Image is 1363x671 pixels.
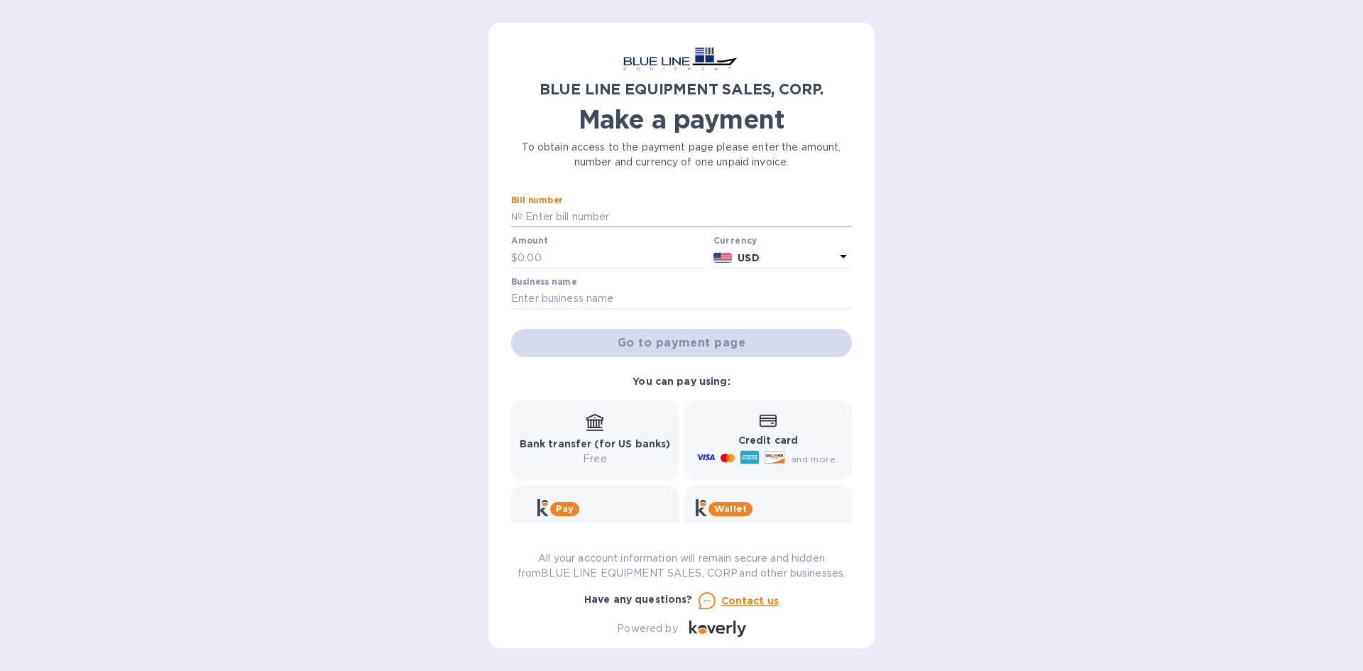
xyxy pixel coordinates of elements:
b: Bank transfer (for US banks) [520,438,671,449]
input: Enter bill number [522,207,852,228]
label: Bill number [511,196,562,204]
p: All your account information will remain secure and hidden from BLUE LINE EQUIPMENT SALES, CORP. ... [511,551,852,581]
label: Business name [511,278,576,286]
b: Credit card [738,435,798,446]
p: $ [511,251,518,266]
input: 0.00 [518,247,708,268]
b: USD [738,252,759,263]
p: Powered by [617,621,677,636]
input: Enter business name [511,288,852,310]
p: To obtain access to the payment page please enter the amount, number and currency of one unpaid i... [511,140,852,170]
b: BLUE LINE EQUIPMENT SALES, CORP. [540,80,823,98]
b: Pay [556,503,574,514]
b: You can pay using: [633,376,730,387]
b: Have any questions? [584,594,693,605]
b: Currency [713,235,757,246]
p: Free [520,452,671,467]
h1: Make a payment [511,104,852,134]
u: Contact us [721,595,779,606]
b: Wallet [714,503,747,514]
p: № [511,209,522,224]
label: Amount [511,237,547,246]
img: USD [713,253,733,263]
span: and more... [791,454,843,464]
